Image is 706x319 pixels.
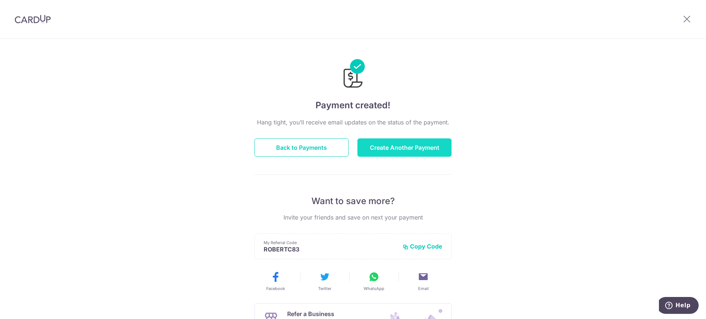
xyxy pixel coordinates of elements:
img: CardUp [15,15,51,23]
button: Copy Code [403,243,442,250]
button: Email [402,271,445,291]
button: Twitter [303,271,346,291]
p: Refer a Business [287,309,368,318]
span: Facebook [266,286,285,291]
img: Payments [341,59,365,90]
iframe: Opens a widget where you can find more information [659,297,699,315]
p: My Referral Code [264,240,397,246]
h4: Payment created! [254,99,452,112]
button: Facebook [254,271,297,291]
button: WhatsApp [352,271,396,291]
p: ROBERTC83 [264,246,397,253]
button: Create Another Payment [357,138,452,157]
p: Want to save more? [254,195,452,207]
span: Email [418,286,429,291]
span: WhatsApp [364,286,384,291]
p: Hang tight, you’ll receive email updates on the status of the payment. [254,118,452,127]
button: Back to Payments [254,138,349,157]
span: Twitter [318,286,331,291]
p: Invite your friends and save on next your payment [254,213,452,222]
